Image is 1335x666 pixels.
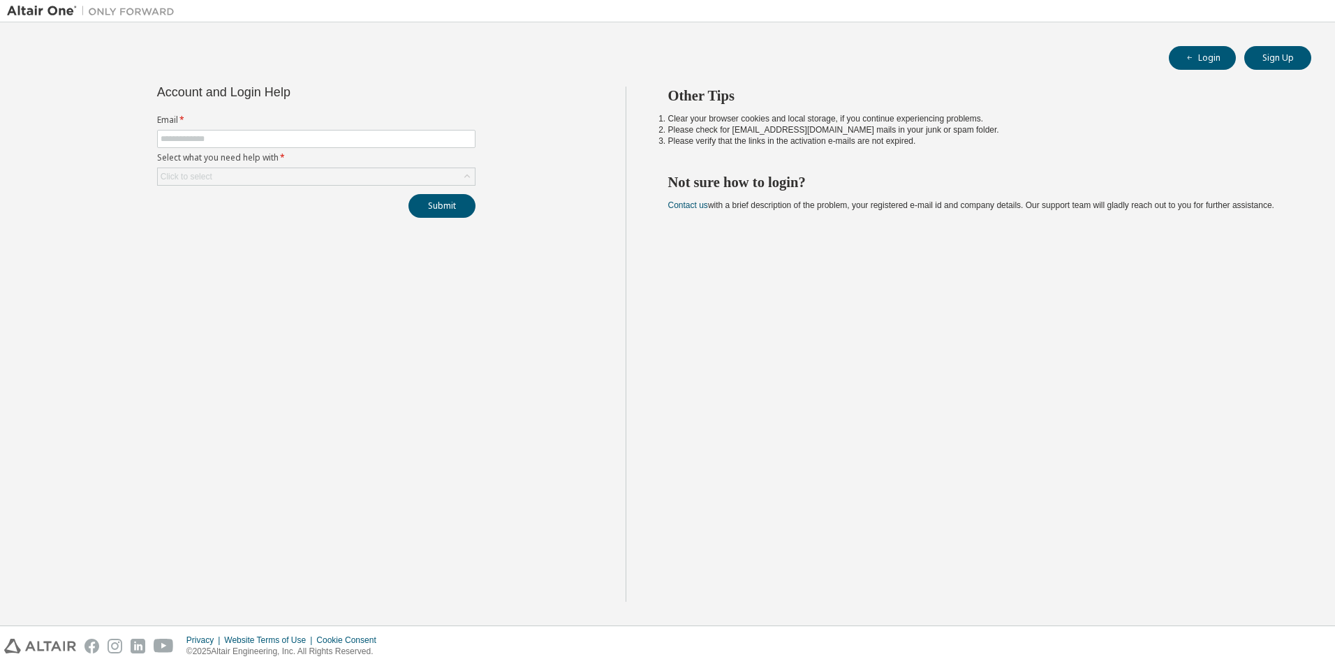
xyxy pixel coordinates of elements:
div: Account and Login Help [157,87,412,98]
li: Please check for [EMAIL_ADDRESS][DOMAIN_NAME] mails in your junk or spam folder. [668,124,1287,135]
div: Click to select [158,168,475,185]
div: Click to select [161,171,212,182]
img: youtube.svg [154,639,174,653]
li: Clear your browser cookies and local storage, if you continue experiencing problems. [668,113,1287,124]
label: Select what you need help with [157,152,475,163]
img: facebook.svg [84,639,99,653]
a: Contact us [668,200,708,210]
img: Altair One [7,4,182,18]
h2: Not sure how to login? [668,173,1287,191]
h2: Other Tips [668,87,1287,105]
p: © 2025 Altair Engineering, Inc. All Rights Reserved. [186,646,385,658]
div: Cookie Consent [316,635,384,646]
img: altair_logo.svg [4,639,76,653]
img: linkedin.svg [131,639,145,653]
button: Login [1169,46,1236,70]
li: Please verify that the links in the activation e-mails are not expired. [668,135,1287,147]
button: Submit [408,194,475,218]
span: with a brief description of the problem, your registered e-mail id and company details. Our suppo... [668,200,1274,210]
button: Sign Up [1244,46,1311,70]
img: instagram.svg [108,639,122,653]
div: Privacy [186,635,224,646]
label: Email [157,114,475,126]
div: Website Terms of Use [224,635,316,646]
